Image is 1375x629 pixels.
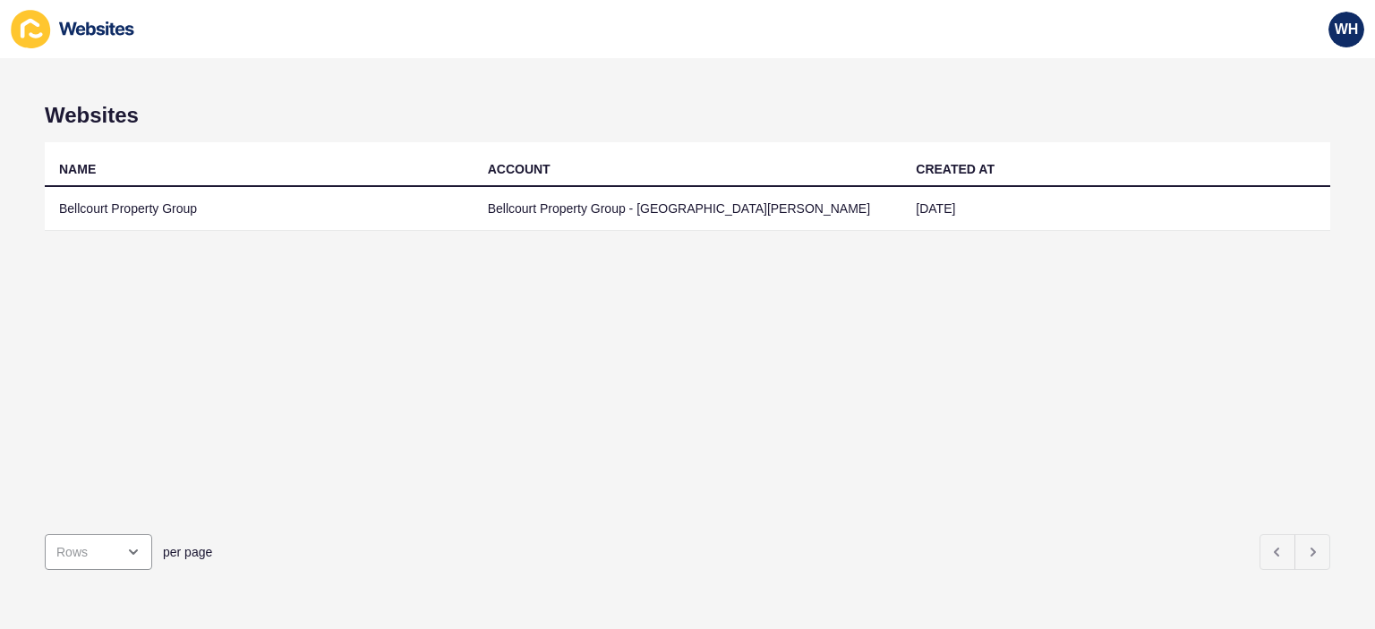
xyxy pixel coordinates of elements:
td: [DATE] [901,187,1330,231]
h1: Websites [45,103,1330,128]
span: per page [163,543,212,561]
td: Bellcourt Property Group [45,187,474,231]
td: Bellcourt Property Group - [GEOGRAPHIC_DATA][PERSON_NAME] [474,187,902,231]
div: CREATED AT [916,160,995,178]
div: open menu [45,534,152,570]
div: ACCOUNT [488,160,551,178]
div: NAME [59,160,96,178]
span: WH [1335,21,1359,38]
